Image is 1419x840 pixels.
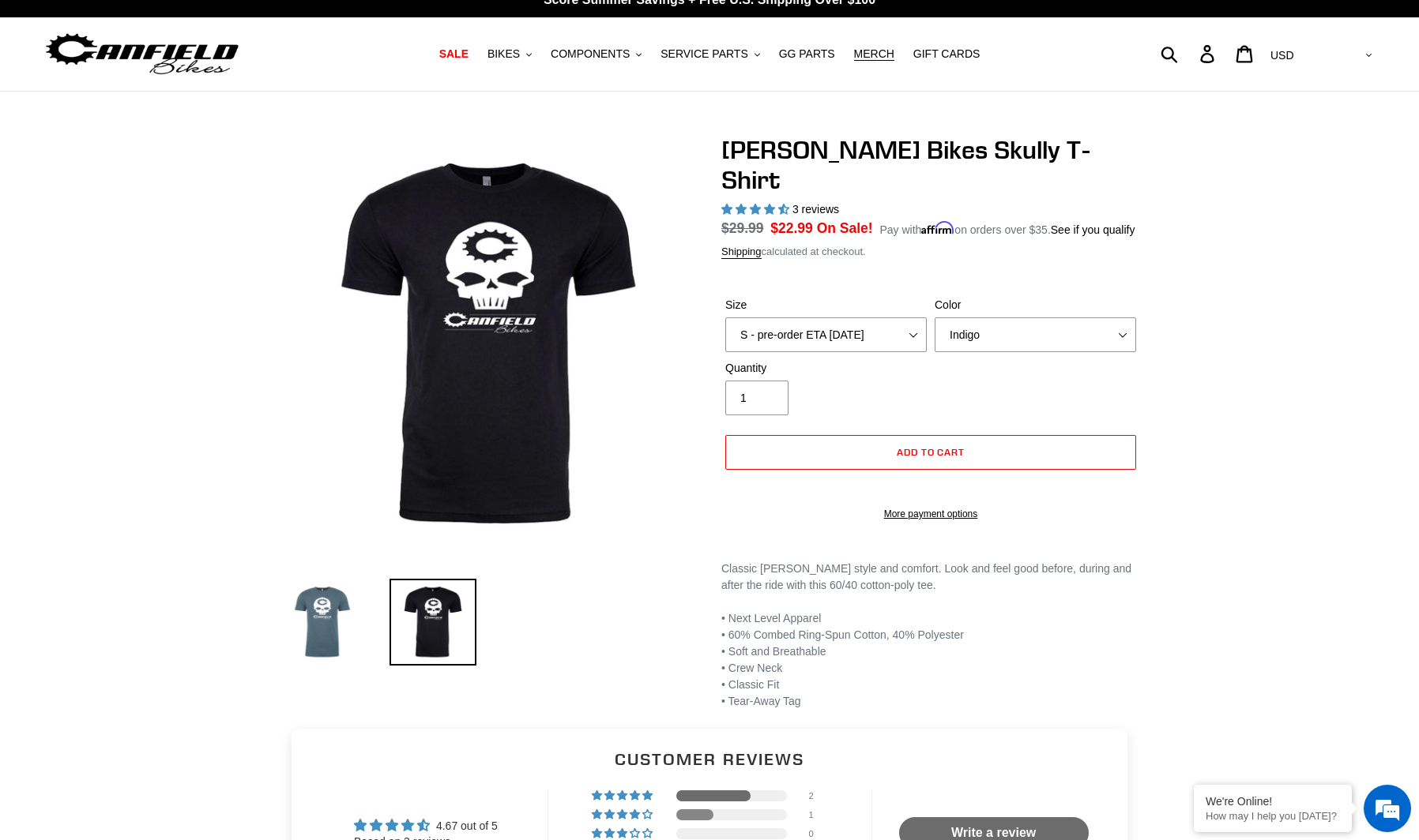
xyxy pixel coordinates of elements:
span: 3 reviews [792,203,839,216]
s: $29.99 [721,220,764,236]
a: SALE [431,43,476,65]
span: 4.67 out of 5 [436,819,498,832]
span: SALE [439,47,469,61]
div: Navigation go back [17,87,41,111]
p: • Next Level Apparel [721,594,1140,710]
p: How may I help you today? [1206,810,1340,822]
img: Canfield Bikes [43,29,241,79]
span: BIKES [487,47,520,61]
p: Pay with on orders over $35. [879,218,1135,238]
img: Load image into Gallery viewer, Canfield Bikes Skully T-Shirt [390,579,476,666]
button: Add to cart [725,435,1136,470]
label: Color [935,297,1136,313]
span: 4.67 stars [721,203,792,216]
a: See if you qualify - Learn more about Affirm Financing (opens in modal) [1051,223,1135,236]
label: Size [725,297,927,313]
a: Shipping [721,246,762,259]
div: 1 [809,809,828,820]
span: COMPONENTS [551,47,630,61]
div: 33% (1) reviews with 4 star rating [592,809,655,820]
button: COMPONENTS [543,43,649,65]
span: GIFT CARDS [913,47,981,61]
span: Affirm [921,221,954,234]
textarea: Type your message and hit 'Enter' [8,431,301,486]
span: • 60% Combed Ring-Spun Cotton, 40% Polyester • Soft and Breathable • Crew Neck • Classic Fit • Te... [721,628,964,707]
input: Search [1169,36,1210,71]
span: SERVICE PARTS [661,47,747,61]
div: 2 [809,790,828,801]
img: d_696896380_company_1647369064580_696896380 [51,79,90,118]
div: Chat with us now [106,88,289,109]
a: MERCH [846,43,902,65]
div: Minimize live chat window [259,8,297,46]
a: GIFT CARDS [905,43,988,65]
div: 67% (2) reviews with 5 star rating [592,790,655,801]
a: More payment options [725,507,1136,521]
button: SERVICE PARTS [653,43,767,65]
label: Quantity [725,360,927,377]
div: calculated at checkout. [721,244,1140,260]
span: Add to cart [897,446,965,458]
span: MERCH [854,47,894,61]
img: Load image into Gallery viewer, Canfield Bikes Skully T-Shirt [279,579,366,666]
div: Average rating is 4.67 stars [354,816,498,834]
span: GG PARTS [779,47,835,61]
div: Classic [PERSON_NAME] style and comfort. Look and feel good before, during and after the ride wit... [721,561,1140,594]
span: On Sale! [817,218,873,238]
span: $22.99 [770,220,813,236]
div: We're Online! [1206,795,1340,808]
a: GG PARTS [771,43,843,65]
h2: Customer Reviews [304,748,1115,771]
button: BIKES [480,43,540,65]
span: We're online! [92,199,218,358]
h1: [PERSON_NAME] Bikes Skully T-Shirt [721,135,1140,196]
